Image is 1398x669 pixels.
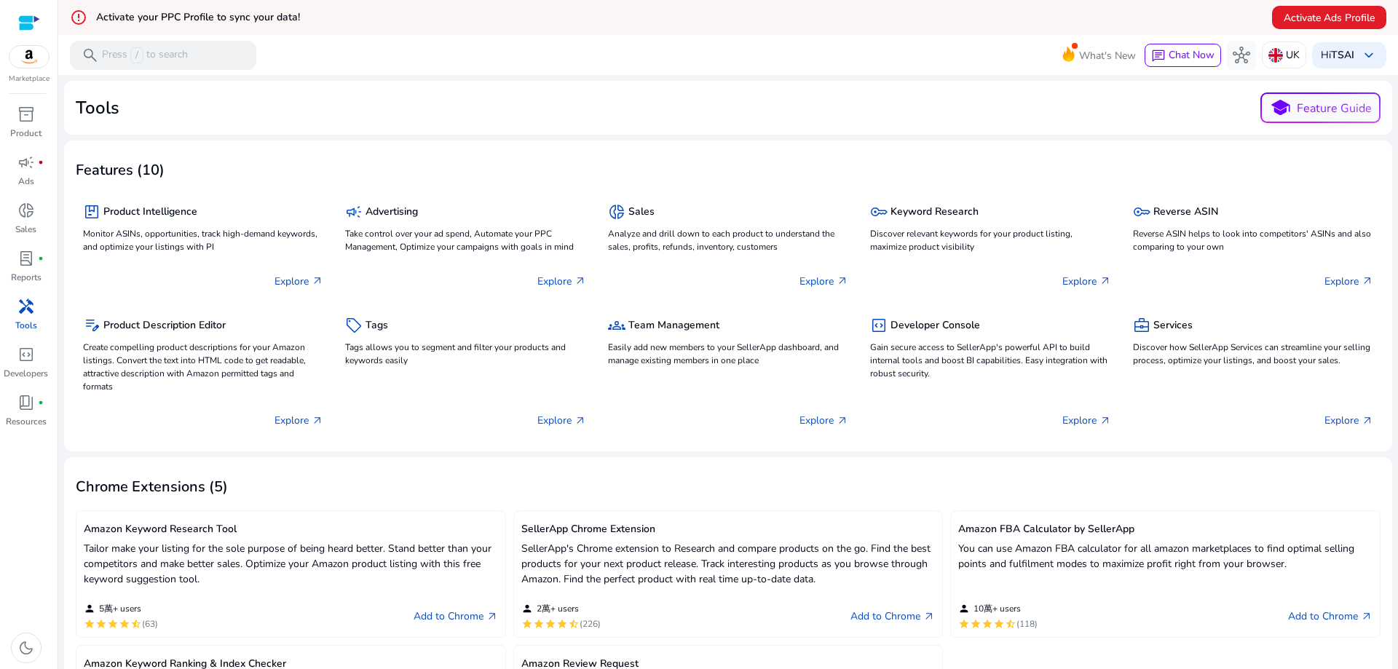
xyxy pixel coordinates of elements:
p: Resources [6,415,47,428]
span: arrow_outward [1099,415,1111,427]
mat-icon: star [95,618,107,630]
p: Create compelling product descriptions for your Amazon listings. Convert the text into HTML code ... [83,341,323,393]
p: Reverse ASIN helps to look into competitors' ASINs and also comparing to your own [1133,227,1373,253]
h5: Sales [628,206,655,218]
h2: Tools [76,98,119,119]
mat-icon: star [107,618,119,630]
span: dark_mode [17,639,35,657]
span: Chat Now [1169,48,1215,62]
span: arrow_outward [1362,415,1373,427]
span: 2萬+ users [537,603,579,614]
p: UK [1286,42,1300,68]
span: fiber_manual_record [38,400,44,405]
p: Discover how SellerApp Services can streamline your selling process, optimize your listings, and ... [1133,341,1373,367]
mat-icon: person [521,603,533,614]
p: Press to search [102,47,188,63]
span: (226) [580,618,601,630]
span: keyboard_arrow_down [1360,47,1378,64]
span: sell [345,317,363,334]
p: SellerApp's Chrome extension to Research and compare products on the go. Find the best products f... [521,541,936,587]
span: What's New [1079,43,1136,68]
p: Developers [4,367,48,380]
span: arrow_outward [923,611,935,622]
h5: Product Intelligence [103,206,197,218]
p: Monitor ASINs, opportunities, track high-demand keywords, and optimize your listings with PI [83,227,323,253]
h5: Team Management [628,320,719,332]
h5: Services [1153,320,1193,332]
p: Reports [11,271,42,284]
mat-icon: star [533,618,545,630]
span: 10萬+ users [974,603,1021,614]
p: Discover relevant keywords for your product listing, maximize product visibility [870,227,1110,253]
h3: Features (10) [76,162,165,179]
img: uk.svg [1268,48,1283,63]
span: / [130,47,143,63]
span: book_4 [17,394,35,411]
span: donut_small [608,203,625,221]
span: arrow_outward [574,275,586,287]
p: Explore [275,413,323,428]
mat-icon: error_outline [70,9,87,26]
h3: Chrome Extensions (5) [76,478,228,496]
span: arrow_outward [312,415,323,427]
span: arrow_outward [837,415,848,427]
p: Gain secure access to SellerApp's powerful API to build internal tools and boost BI capabilities.... [870,341,1110,380]
p: Take control over your ad spend, Automate your PPC Management, Optimize your campaigns with goals... [345,227,585,253]
mat-icon: star_half [130,618,142,630]
p: Analyze and drill down to each product to understand the sales, profits, refunds, inventory, cust... [608,227,848,253]
button: hub [1227,41,1256,70]
mat-icon: star_half [1005,618,1016,630]
span: arrow_outward [837,275,848,287]
p: Tags allows you to segment and filter your products and keywords easily [345,341,585,367]
span: handyman [17,298,35,315]
mat-icon: star [958,618,970,630]
b: TSAI [1331,48,1354,62]
p: Tailor make your listing for the sole purpose of being heard better. Stand better than your compe... [84,541,498,587]
p: Explore [275,274,323,289]
p: Tools [15,319,37,332]
span: hub [1233,47,1250,64]
span: fiber_manual_record [38,159,44,165]
p: Easily add new members to your SellerApp dashboard, and manage existing members in one place [608,341,848,367]
span: package [83,203,100,221]
span: code_blocks [870,317,888,334]
span: inventory_2 [17,106,35,123]
h5: Developer Console [890,320,980,332]
h5: SellerApp Chrome Extension [521,523,936,536]
a: Add to Chromearrow_outward [850,608,935,625]
span: donut_small [17,202,35,219]
span: search [82,47,99,64]
span: 5萬+ users [99,603,141,614]
span: code_blocks [17,346,35,363]
button: Activate Ads Profile [1272,6,1386,29]
span: edit_note [83,317,100,334]
h5: Keyword Research [890,206,979,218]
mat-icon: person [84,603,95,614]
span: school [1270,98,1291,119]
span: (118) [1016,618,1038,630]
img: amazon.svg [9,46,49,68]
span: campaign [345,203,363,221]
mat-icon: star [556,618,568,630]
span: fiber_manual_record [38,256,44,261]
p: You can use Amazon FBA calculator for all amazon marketplaces to find optimal selling points and ... [958,541,1373,571]
span: arrow_outward [1361,611,1373,622]
span: arrow_outward [312,275,323,287]
mat-icon: star_half [568,618,580,630]
h5: Activate your PPC Profile to sync your data! [96,12,300,24]
p: Explore [537,413,586,428]
p: Explore [1062,274,1111,289]
mat-icon: star [993,618,1005,630]
h5: Advertising [366,206,418,218]
mat-icon: star [119,618,130,630]
span: arrow_outward [574,415,586,427]
p: Explore [537,274,586,289]
mat-icon: star [982,618,993,630]
span: arrow_outward [1362,275,1373,287]
p: Explore [799,274,848,289]
button: schoolFeature Guide [1260,92,1381,123]
span: arrow_outward [486,611,498,622]
p: Product [10,127,42,140]
button: chatChat Now [1145,44,1221,67]
mat-icon: person [958,603,970,614]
